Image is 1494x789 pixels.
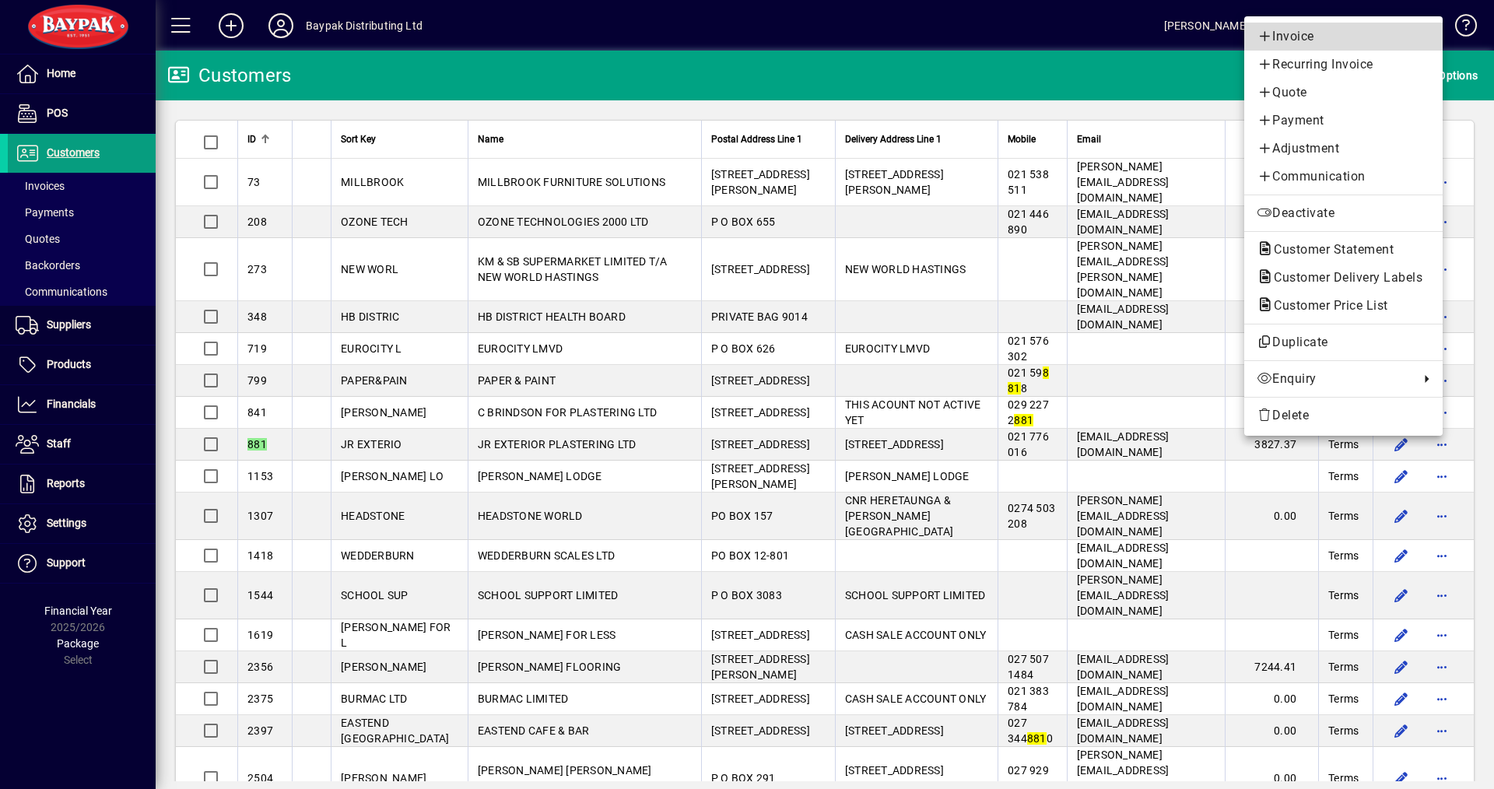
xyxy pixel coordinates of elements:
[1257,298,1396,313] span: Customer Price List
[1257,406,1430,425] span: Delete
[1257,111,1430,130] span: Payment
[1257,270,1430,285] span: Customer Delivery Labels
[1257,167,1430,186] span: Communication
[1257,333,1430,352] span: Duplicate
[1257,83,1430,102] span: Quote
[1257,139,1430,158] span: Adjustment
[1257,204,1430,223] span: Deactivate
[1257,242,1401,257] span: Customer Statement
[1244,199,1443,227] button: Deactivate customer
[1257,27,1430,46] span: Invoice
[1257,55,1430,74] span: Recurring Invoice
[1257,370,1412,388] span: Enquiry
